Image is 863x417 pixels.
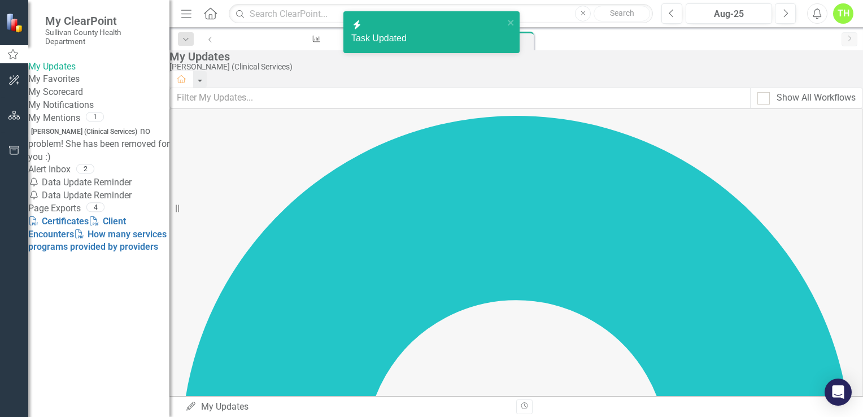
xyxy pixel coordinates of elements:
a: Alert Inbox [28,163,71,176]
a: My Scorecard [28,86,169,99]
a: Client Encounters [28,216,126,240]
a: How many services/programs provided by providers [222,32,407,46]
span: Search [610,8,634,18]
div: Data Update Reminder [28,189,169,202]
button: Search [594,6,650,21]
input: Search ClearPoint... [229,4,653,24]
a: My Notifications [28,99,169,112]
button: TH [833,3,853,24]
a: My Favorites [28,73,169,86]
a: Page Exports [28,202,81,215]
div: 1 [86,112,104,122]
div: Open Intercom Messenger [825,379,852,406]
div: 2 [76,164,94,173]
div: [PERSON_NAME] (Clinical Services) [169,63,857,71]
div: Aug-25 [690,7,768,21]
div: My Updates [185,401,508,414]
div: Show All Workflows [777,92,856,105]
a: Certificates [28,216,89,227]
img: ClearPoint Strategy [6,13,25,33]
small: Sullivan County Health Department [45,28,158,46]
a: How many services programs provided by providers [28,229,167,253]
a: My Updates [28,60,169,73]
input: Filter My Updates... [169,88,751,108]
span: no problem! She has been removed for you :) [28,125,169,162]
div: 4 [86,202,104,212]
span: My ClearPoint [45,14,158,28]
span: [PERSON_NAME] (Clinical Services) [28,127,140,137]
button: Aug-25 [686,3,772,24]
div: Data Update Reminder [28,176,169,189]
div: Task Updated [351,32,504,45]
a: My Mentions [28,112,80,125]
button: close [507,16,515,29]
div: How many services/programs provided by providers [232,42,397,57]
